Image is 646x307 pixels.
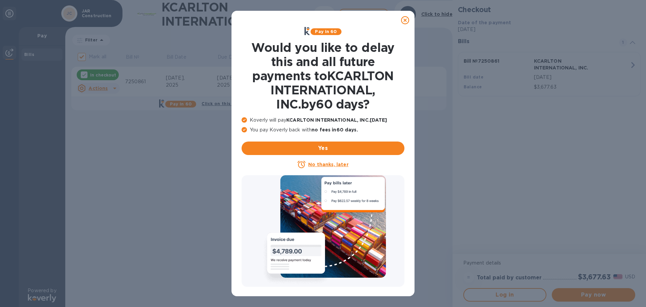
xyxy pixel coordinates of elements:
[242,126,404,133] p: You pay Koverly back with
[286,117,387,123] b: KCARLTON INTERNATIONAL, INC. [DATE]
[242,142,404,155] button: Yes
[247,144,399,152] span: Yes
[308,162,348,167] u: No thanks, later
[315,29,337,34] b: Pay in 60
[242,117,404,124] p: Koverly will pay
[312,127,358,132] b: no fees in 60 days .
[242,40,404,111] h1: Would you like to delay this and all future payments to KCARLTON INTERNATIONAL, INC. by 60 days ?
